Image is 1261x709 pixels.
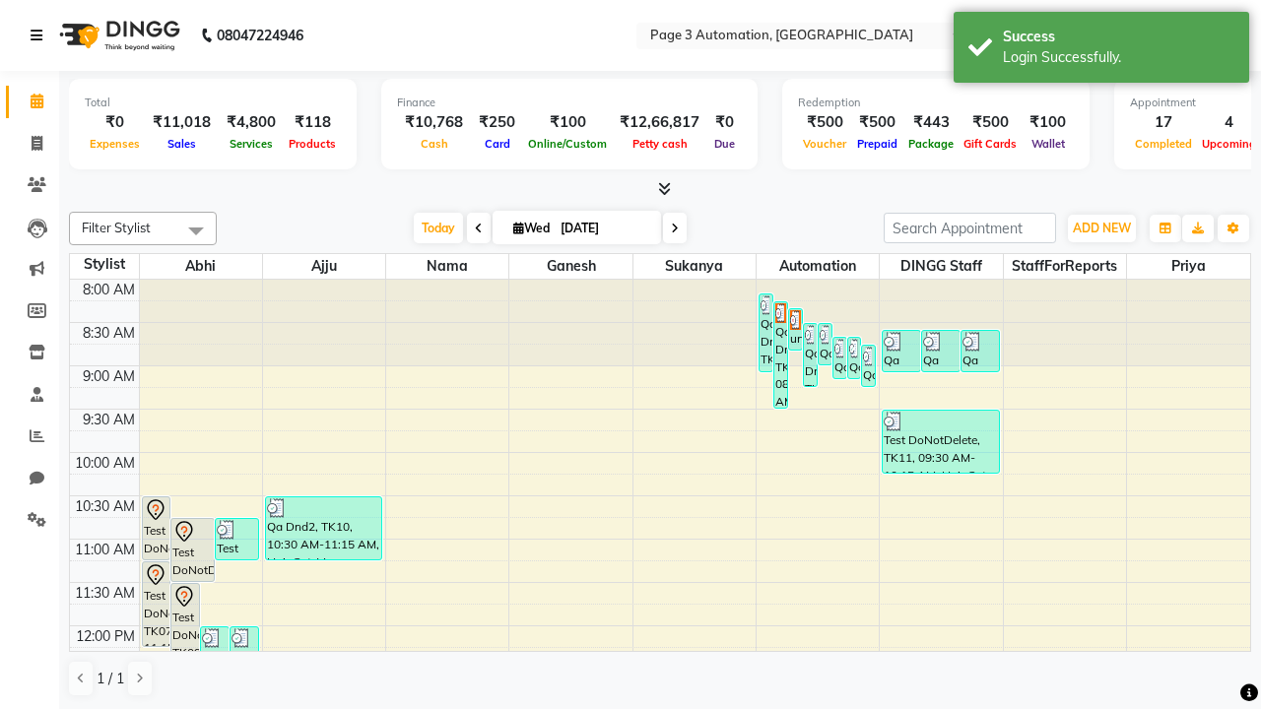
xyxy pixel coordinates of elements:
button: ADD NEW [1068,215,1136,242]
span: ADD NEW [1073,221,1131,235]
div: ₹500 [851,111,903,134]
div: 12:00 PM [72,626,139,647]
span: Expenses [85,137,145,151]
b: 08047224946 [217,8,303,63]
span: Prepaid [852,137,902,151]
span: DINGG Staff [880,254,1002,279]
div: Qa Dnd2, TK24, 08:40 AM-09:10 AM, Hair Cut By Expert-Men [848,338,861,378]
div: ₹0 [85,111,145,134]
span: 1 / 1 [97,669,124,689]
div: Redemption [798,95,1074,111]
div: Test DoNotDelete, TK11, 09:30 AM-10:15 AM, Hair Cut-Men [883,411,998,473]
span: Priya [1127,254,1250,279]
div: Qa Dnd2, TK19, 08:35 AM-09:05 AM, Hair Cut By Expert-Men [883,331,920,371]
span: Due [709,137,740,151]
div: Test DoNotDelete, TK06, 10:30 AM-11:15 AM, Hair Cut-Men [143,497,170,559]
span: Nama [386,254,508,279]
div: 10:30 AM [71,496,139,517]
div: Qa Dnd2, TK25, 08:45 AM-09:15 AM, Hair Cut By Expert-Men [862,346,875,386]
div: Login Successfully. [1003,47,1234,68]
span: Card [480,137,515,151]
span: Online/Custom [523,137,612,151]
div: Qa Dnd2, TK26, 08:30 AM-09:15 AM, Hair Cut-Men [804,324,817,386]
div: Qa Dnd2, TK10, 10:30 AM-11:15 AM, Hair Cut-Men [266,497,381,559]
div: Success [1003,27,1234,47]
div: ₹118 [284,111,341,134]
div: ₹100 [1022,111,1074,134]
div: 8:30 AM [79,323,139,344]
input: Search Appointment [884,213,1056,243]
span: Wallet [1027,137,1070,151]
span: Automation [757,254,879,279]
div: Test DoNotDelete, TK08, 10:45 AM-11:30 AM, Hair Cut-Men [171,519,214,581]
div: Test DoNotDelete, TK12, 10:45 AM-11:15 AM, Hair Cut By Expert-Men [216,519,258,559]
span: Voucher [798,137,851,151]
span: Wed [508,221,555,235]
input: 2025-09-03 [555,214,653,243]
img: logo [50,8,185,63]
div: Qa Dnd2, TK18, 08:30 AM-09:00 AM, Hair cut Below 12 years (Boy) [819,324,831,364]
div: ₹12,66,817 [612,111,707,134]
div: 9:00 AM [79,366,139,387]
span: Filter Stylist [82,220,151,235]
span: Abhi [140,254,262,279]
div: Test DoNotDelete, TK07, 11:15 AM-12:15 PM, Hair Cut-Women [143,562,170,646]
span: Completed [1130,137,1197,151]
div: Test DoNotDelete, TK14, 12:00 PM-12:45 PM, Hair Cut-Men [231,627,258,689]
div: 11:00 AM [71,540,139,560]
div: 10:00 AM [71,453,139,474]
div: ₹500 [798,111,851,134]
div: 8:00 AM [79,280,139,300]
div: Qa Dnd2, TK20, 08:35 AM-09:05 AM, Hair Cut By Expert-Men [922,331,960,371]
div: 9:30 AM [79,410,139,430]
span: Package [903,137,959,151]
div: ₹100 [523,111,612,134]
div: ₹11,018 [145,111,219,134]
span: Today [414,213,463,243]
div: Finance [397,95,742,111]
span: Ajju [263,254,385,279]
div: ₹443 [903,111,959,134]
div: 11:30 AM [71,583,139,604]
span: Services [225,137,278,151]
span: Products [284,137,341,151]
div: Stylist [70,254,139,275]
span: Sales [163,137,201,151]
div: 17 [1130,111,1197,134]
span: Upcoming [1197,137,1261,151]
div: ₹4,800 [219,111,284,134]
div: Qa Dnd2, TK17, 08:15 AM-09:30 AM, Hair Cut By Expert-Men,Hair Cut-Men [774,302,787,408]
span: Petty cash [628,137,693,151]
div: Total [85,95,341,111]
span: Sukanya [633,254,756,279]
div: Qa Dnd2, TK23, 08:40 AM-09:10 AM, Hair Cut By Expert-Men [833,338,846,378]
span: Cash [416,137,453,151]
span: StaffForReports [1004,254,1126,279]
span: Gift Cards [959,137,1022,151]
div: ₹250 [471,111,523,134]
div: ₹0 [707,111,742,134]
div: Qa Dnd2, TK22, 08:10 AM-09:05 AM, Special Hair Wash- Men [760,294,772,371]
div: ₹10,768 [397,111,471,134]
div: ₹500 [959,111,1022,134]
div: undefined, TK16, 08:20 AM-08:50 AM, Hair cut Below 12 years (Boy) [789,309,802,350]
div: 4 [1197,111,1261,134]
div: Test DoNotDelete, TK09, 11:30 AM-12:30 PM, Hair Cut-Women [171,584,199,668]
div: Qa Dnd2, TK21, 08:35 AM-09:05 AM, Hair cut Below 12 years (Boy) [962,331,999,371]
span: Ganesh [509,254,631,279]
